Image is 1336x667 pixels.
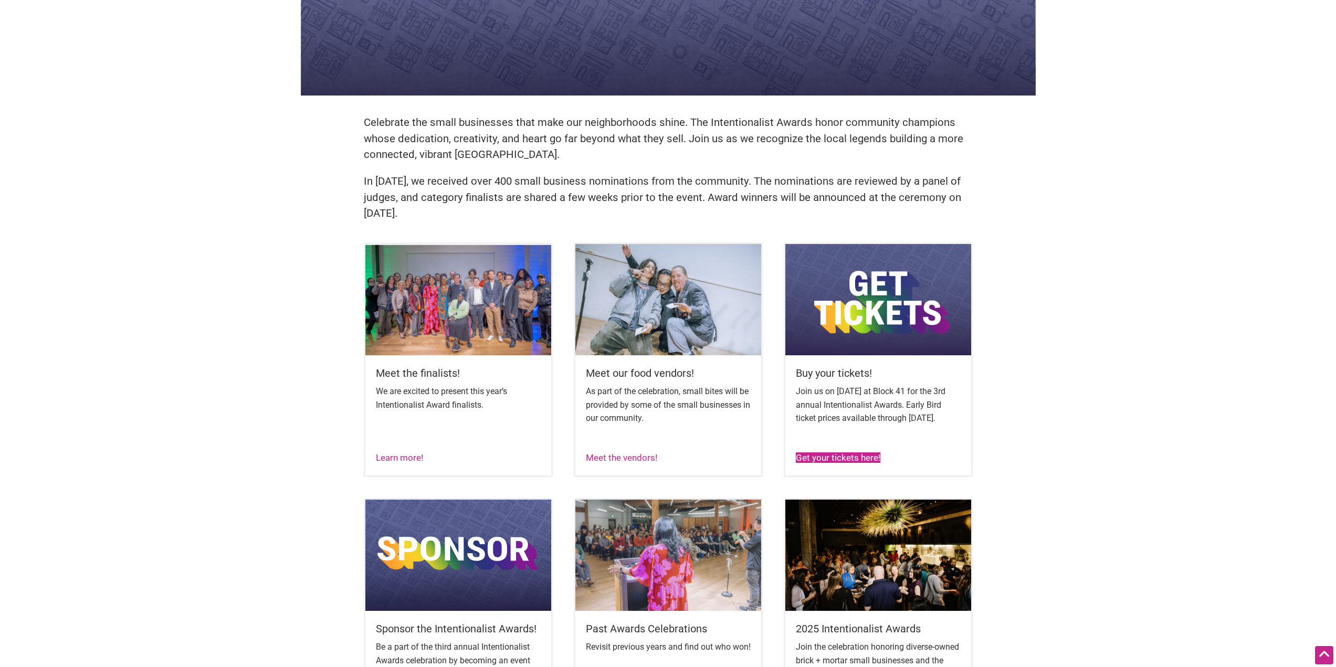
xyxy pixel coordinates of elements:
a: Learn more! [376,452,423,463]
p: As part of the celebration, small bites will be provided by some of the small businesses in our c... [586,385,751,425]
h5: Sponsor the Intentionalist Awards! [376,621,541,636]
p: Celebrate the small businesses that make our neighborhoods shine. The Intentionalist Awards honor... [364,114,973,163]
h5: Buy your tickets! [796,366,961,380]
p: Join us on [DATE] at Block 41 for the 3rd annual Intentionalist Awards. Early Bird ticket prices ... [796,385,961,425]
p: In [DATE], we received over 400 small business nominations from the community. The nominations ar... [364,173,973,221]
div: Scroll Back to Top [1315,646,1333,664]
p: Revisit previous years and find out who won! [586,640,751,654]
p: We are excited to present this year’s Intentionalist Award finalists. [376,385,541,411]
h5: Meet our food vendors! [586,366,751,380]
a: Meet the vendors! [586,452,657,463]
h5: 2025 Intentionalist Awards [796,621,961,636]
h5: Meet the finalists! [376,366,541,380]
a: Get your tickets here! [796,452,880,463]
h5: Past Awards Celebrations [586,621,751,636]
